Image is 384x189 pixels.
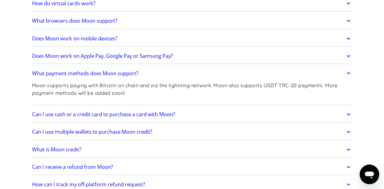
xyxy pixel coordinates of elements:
[360,165,379,184] iframe: Button to launch messaging window
[32,82,352,97] p: Moon supports paying with Bitcoin on chain and via the lightning network. Moon also supports USDT...
[32,181,145,187] h2: How can I track my off-platform refund request?
[32,67,352,80] a: What payment methods does Moon support?
[32,32,352,45] a: Does Moon work on mobile devices?
[32,70,138,76] h2: What payment methods does Moon support?
[32,35,117,42] h2: Does Moon work on mobile devices?
[32,14,352,27] a: What browsers does Moon support?
[32,50,352,62] a: Does Moon work on Apple Pay, Google Pay or Samsung Pay?
[32,146,81,153] h2: What is Moon credit?
[32,18,117,24] h2: What browsers does Moon support?
[32,0,95,6] h2: How do virtual cards work?
[32,53,173,59] h2: Does Moon work on Apple Pay, Google Pay or Samsung Pay?
[32,111,175,117] h2: Can I use cash or a credit card to purchase a card with Moon?
[32,129,152,135] h2: Can I use multiple wallets to purchase Moon credit?
[32,126,352,139] a: Can I use multiple wallets to purchase Moon credit?
[32,164,113,170] h2: Can I receive a refund from Moon?
[32,161,352,173] a: Can I receive a refund from Moon?
[32,108,352,121] a: Can I use cash or a credit card to purchase a card with Moon?
[32,143,352,156] a: What is Moon credit?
